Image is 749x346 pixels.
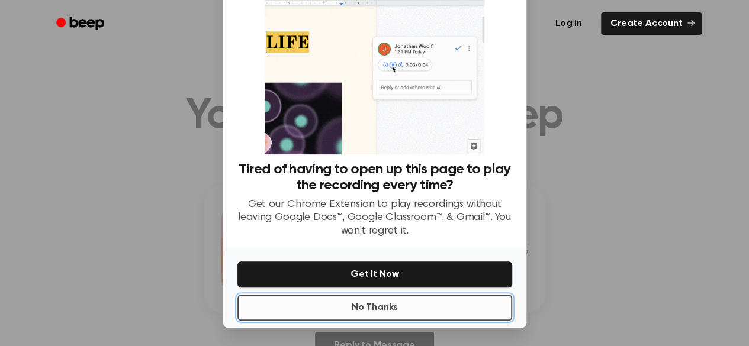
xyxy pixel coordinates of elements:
[237,261,512,287] button: Get It Now
[237,198,512,238] p: Get our Chrome Extension to play recordings without leaving Google Docs™, Google Classroom™, & Gm...
[237,161,512,193] h3: Tired of having to open up this page to play the recording every time?
[237,295,512,321] button: No Thanks
[601,12,702,35] a: Create Account
[48,12,115,35] a: Beep
[544,10,594,37] a: Log in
